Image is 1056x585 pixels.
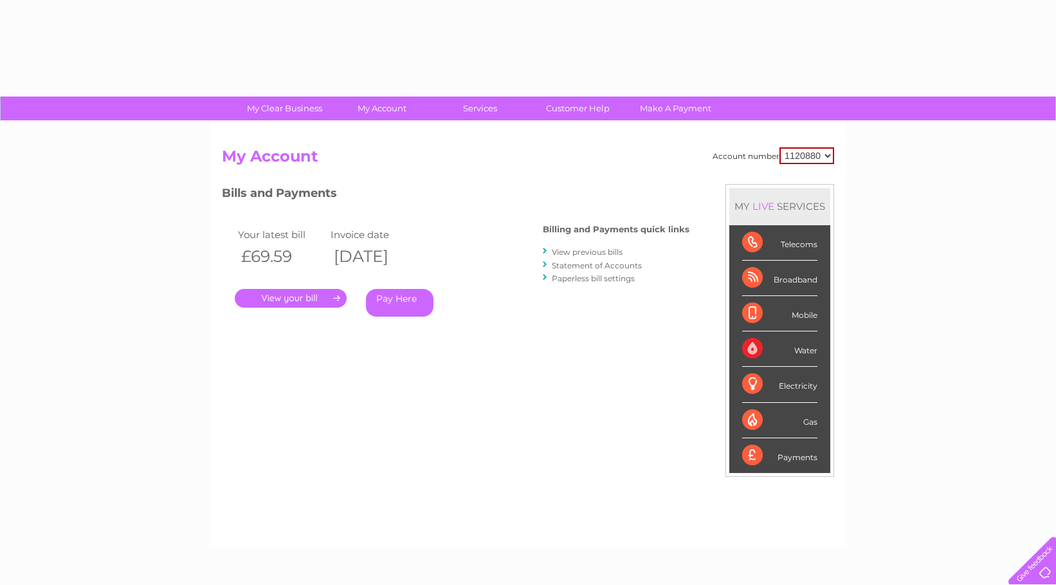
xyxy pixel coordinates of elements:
[552,247,623,257] a: View previous bills
[427,97,533,120] a: Services
[742,403,817,438] div: Gas
[222,184,689,207] h3: Bills and Payments
[742,261,817,296] div: Broadband
[222,147,834,172] h2: My Account
[742,331,817,367] div: Water
[729,188,830,225] div: MY SERVICES
[366,289,433,317] a: Pay Here
[552,274,635,283] a: Paperless bill settings
[623,97,729,120] a: Make A Payment
[552,261,642,270] a: Statement of Accounts
[327,226,420,243] td: Invoice date
[235,289,347,308] a: .
[742,438,817,473] div: Payments
[525,97,631,120] a: Customer Help
[232,97,338,120] a: My Clear Business
[327,243,420,270] th: [DATE]
[543,225,689,234] h4: Billing and Payments quick links
[742,296,817,331] div: Mobile
[235,243,327,270] th: £69.59
[742,225,817,261] div: Telecoms
[742,367,817,402] div: Electricity
[713,147,834,164] div: Account number
[329,97,435,120] a: My Account
[235,226,327,243] td: Your latest bill
[750,200,777,212] div: LIVE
